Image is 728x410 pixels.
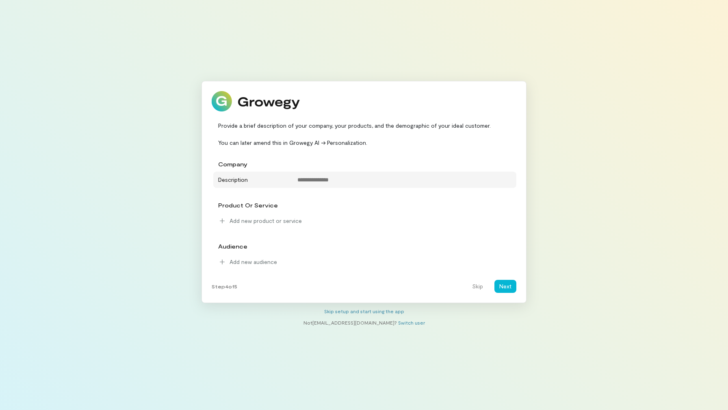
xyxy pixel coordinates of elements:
[324,308,404,314] a: Skip setup and start using the app
[213,173,289,184] div: Description
[212,121,516,147] div: Provide a brief description of your company, your products, and the demographic of your ideal cus...
[218,243,247,250] span: audience
[467,280,488,293] button: Skip
[494,280,516,293] button: Next
[398,320,425,325] a: Switch user
[212,283,237,290] span: Step 4 of 5
[218,161,247,168] span: company
[230,258,277,266] span: Add new audience
[212,91,300,111] img: Growegy logo
[230,217,302,225] span: Add new product or service
[218,202,278,209] span: product or service
[303,320,397,325] span: Not [EMAIL_ADDRESS][DOMAIN_NAME] ?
